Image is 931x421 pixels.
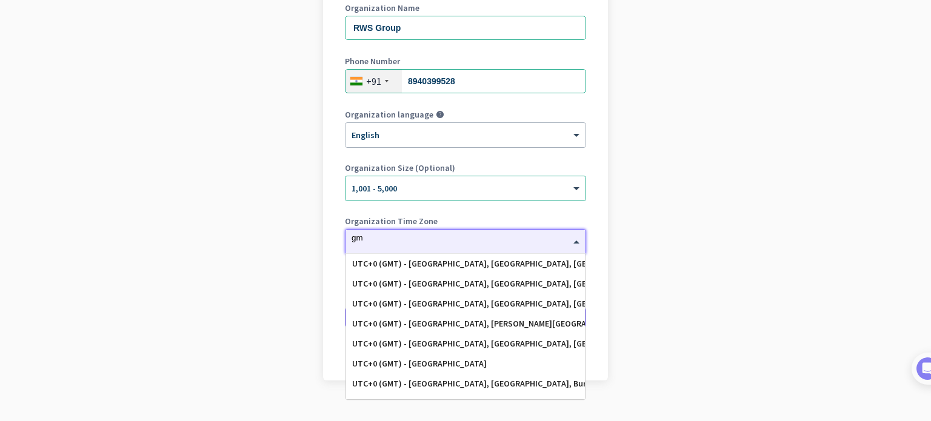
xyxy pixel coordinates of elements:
div: UTC+0 (GMT) - [GEOGRAPHIC_DATA], [GEOGRAPHIC_DATA], [GEOGRAPHIC_DATA], [GEOGRAPHIC_DATA] [352,299,579,309]
label: Phone Number [345,57,586,65]
div: Go back [345,350,586,359]
div: UTC+0 (GMT) - [GEOGRAPHIC_DATA], [GEOGRAPHIC_DATA], Bununka [PERSON_NAME] [352,379,579,389]
label: Organization Size (Optional) [345,164,586,172]
label: Organization Time Zone [345,217,586,225]
input: What is the name of your organization? [345,16,586,40]
div: UTC+0 (GMT) - [GEOGRAPHIC_DATA], [GEOGRAPHIC_DATA], [GEOGRAPHIC_DATA], [GEOGRAPHIC_DATA] [352,339,579,349]
div: UTC+0 (GMT) - [GEOGRAPHIC_DATA], [GEOGRAPHIC_DATA], [GEOGRAPHIC_DATA][PERSON_NAME][GEOGRAPHIC_DATA] [352,279,579,289]
label: Organization Name [345,4,586,12]
label: Organization language [345,110,433,119]
div: Options List [346,254,585,399]
div: UTC+0 (GMT) - [GEOGRAPHIC_DATA] [352,359,579,369]
button: Create Organization [345,307,586,328]
i: help [436,110,444,119]
div: +91 [366,75,381,87]
input: 74104 10123 [345,69,586,93]
div: UTC+1 (GMT) - [PERSON_NAME] [352,399,579,409]
div: UTC+0 (GMT) - [GEOGRAPHIC_DATA], [GEOGRAPHIC_DATA], [GEOGRAPHIC_DATA], [GEOGRAPHIC_DATA] [352,259,579,269]
div: UTC+0 (GMT) - [GEOGRAPHIC_DATA], [PERSON_NAME][GEOGRAPHIC_DATA], [GEOGRAPHIC_DATA], [GEOGRAPHIC_D... [352,319,579,329]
